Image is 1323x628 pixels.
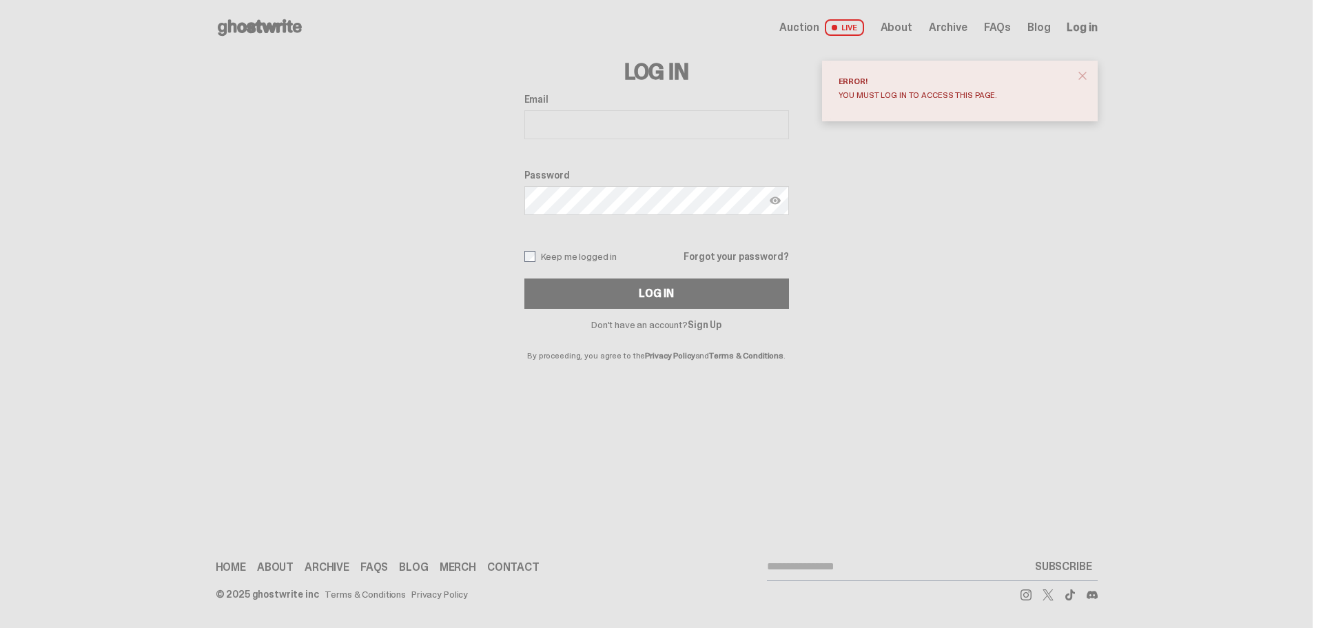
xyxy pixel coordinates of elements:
input: Keep me logged in [524,251,535,262]
h3: Log In [524,61,789,83]
a: Privacy Policy [645,350,695,361]
label: Password [524,170,789,181]
a: Contact [487,562,540,573]
a: Auction LIVE [779,19,863,36]
div: Error! [839,77,1070,85]
a: Blog [1027,22,1050,33]
a: About [257,562,294,573]
a: FAQs [984,22,1011,33]
div: You must log in to access this page. [839,91,1070,99]
span: Auction [779,22,819,33]
button: SUBSCRIBE [1029,553,1098,580]
a: Terms & Conditions [325,589,406,599]
a: Merch [440,562,476,573]
p: Don't have an account? [524,320,789,330]
a: About [881,22,912,33]
a: Terms & Conditions [709,350,783,361]
div: © 2025 ghostwrite inc [216,589,319,599]
a: FAQs [360,562,388,573]
a: Home [216,562,246,573]
div: Log In [639,288,673,299]
label: Email [524,94,789,105]
a: Log in [1067,22,1097,33]
label: Keep me logged in [524,251,617,262]
a: Privacy Policy [411,589,468,599]
a: Blog [399,562,428,573]
a: Archive [305,562,349,573]
a: Sign Up [688,318,721,331]
button: close [1070,63,1095,88]
span: LIVE [825,19,864,36]
p: By proceeding, you agree to the and . [524,330,789,360]
keeper-lock: Open Keeper Popup [764,117,781,133]
button: Log In [524,278,789,309]
a: Forgot your password? [684,252,788,261]
a: Archive [929,22,967,33]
